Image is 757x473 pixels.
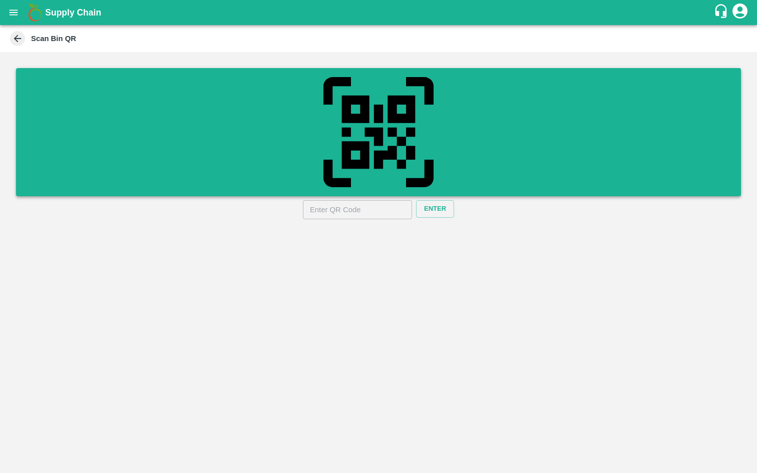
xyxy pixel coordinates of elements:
[416,200,454,218] button: Enter
[2,1,25,24] button: open drawer
[45,8,101,18] b: Supply Chain
[25,3,45,23] img: logo
[713,4,731,22] div: customer-support
[731,2,749,23] div: account of current user
[303,200,412,219] input: Enter QR Code
[45,6,713,20] a: Supply Chain
[31,35,76,43] b: Scan Bin QR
